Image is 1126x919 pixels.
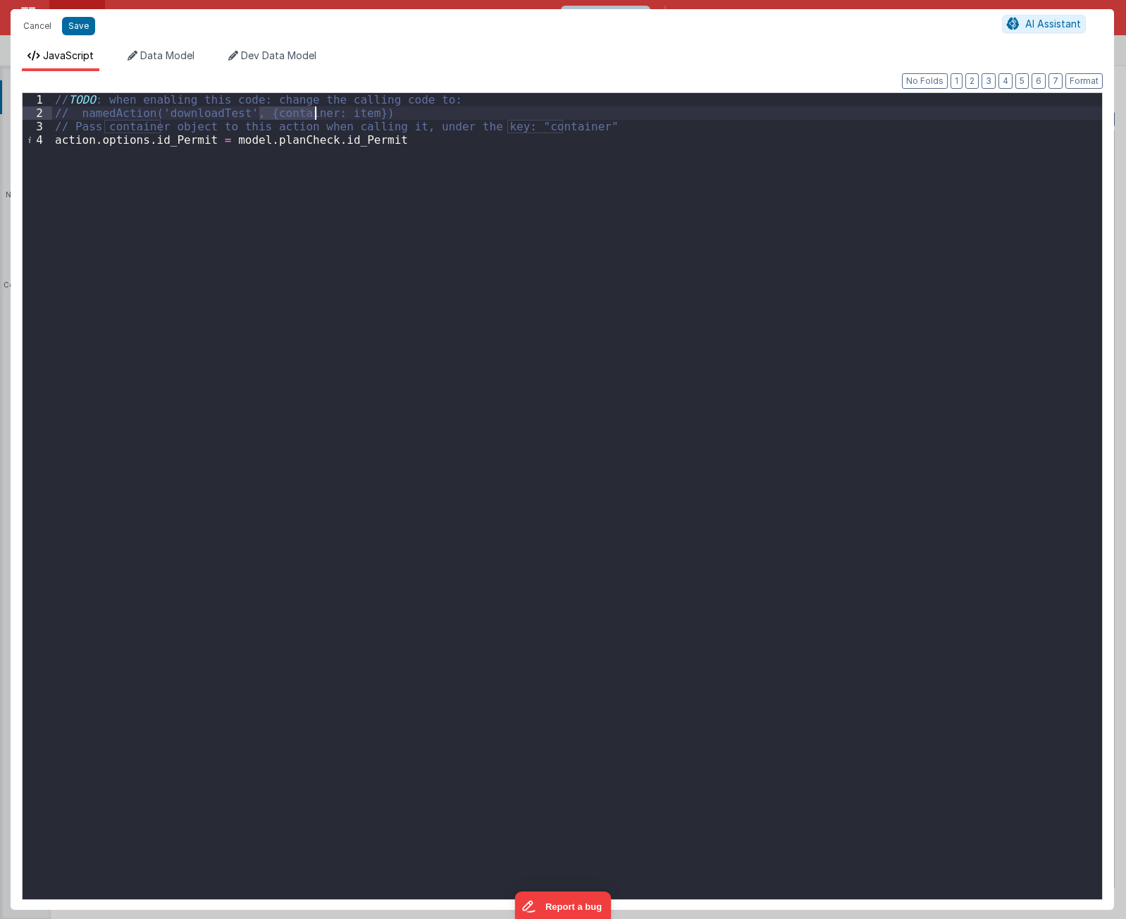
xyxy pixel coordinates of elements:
[23,120,52,133] div: 3
[1015,73,1029,89] button: 5
[23,93,52,106] div: 1
[998,73,1013,89] button: 4
[1048,73,1063,89] button: 7
[62,17,95,35] button: Save
[1032,73,1046,89] button: 6
[23,106,52,120] div: 2
[902,73,948,89] button: No Folds
[965,73,979,89] button: 2
[23,133,52,147] div: 4
[951,73,963,89] button: 1
[982,73,996,89] button: 3
[16,16,58,36] button: Cancel
[1065,73,1103,89] button: Format
[241,49,316,61] span: Dev Data Model
[43,49,94,61] span: JavaScript
[140,49,194,61] span: Data Model
[1002,15,1086,33] button: AI Assistant
[1025,18,1081,30] span: AI Assistant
